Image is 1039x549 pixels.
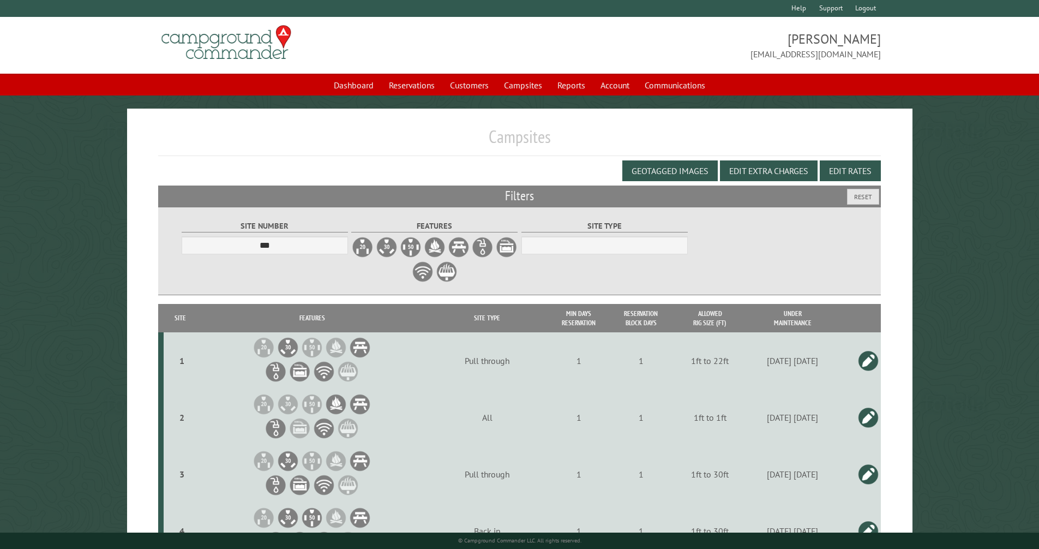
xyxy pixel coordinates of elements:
[412,261,434,283] label: WiFi Service
[337,361,359,383] li: Grill
[337,417,359,439] li: Grill
[265,361,287,383] li: Water Hookup
[427,304,548,332] th: Site Type
[349,450,371,472] li: Picnic Table
[164,304,198,332] th: Site
[253,507,275,529] li: 20A Electrical Hookup
[429,469,546,480] div: Pull through
[448,236,470,258] label: Picnic Table
[400,236,422,258] label: 50A Electrical Hookup
[325,337,347,359] li: Firepit
[429,526,546,536] div: Back in
[168,526,196,536] div: 4
[277,507,299,529] li: 30A Electrical Hookup
[382,75,441,96] a: Reservations
[289,474,311,496] li: Sewer Hookup
[674,412,746,423] div: 1ft to 1ft
[424,236,446,258] label: Firepit
[674,469,746,480] div: 1ft to 30ft
[168,412,196,423] div: 2
[429,355,546,366] div: Pull through
[325,507,347,529] li: Firepit
[277,393,299,415] li: 30A Electrical Hookup
[857,520,879,542] a: Edit this campsite
[429,412,546,423] div: All
[301,337,323,359] li: 50A Electrical Hookup
[612,469,671,480] div: 1
[313,361,335,383] li: WiFi Service
[549,526,608,536] div: 1
[549,412,608,423] div: 1
[748,304,838,332] th: Under Maintenance
[265,417,287,439] li: Water Hookup
[458,537,581,544] small: © Campground Commander LLC. All rights reserved.
[749,469,836,480] div: [DATE] [DATE]
[325,450,347,472] li: Firepit
[551,75,592,96] a: Reports
[720,160,818,181] button: Edit Extra Charges
[548,304,610,332] th: Min Days Reservation
[289,417,311,439] li: Sewer Hookup
[436,261,458,283] label: Grill
[277,337,299,359] li: 30A Electrical Hookup
[549,469,608,480] div: 1
[443,75,495,96] a: Customers
[521,220,688,232] label: Site Type
[497,75,549,96] a: Campsites
[749,526,836,536] div: [DATE] [DATE]
[857,350,879,372] a: Edit this campsite
[857,407,879,428] a: Edit this campsite
[857,463,879,485] a: Edit this campsite
[158,21,295,64] img: Campground Commander
[337,474,359,496] li: Grill
[349,393,371,415] li: Picnic Table
[612,412,671,423] div: 1
[301,450,323,472] li: 50A Electrical Hookup
[313,417,335,439] li: WiFi Service
[168,355,196,366] div: 1
[847,189,879,205] button: Reset
[610,304,672,332] th: Reservation Block Days
[289,361,311,383] li: Sewer Hookup
[472,236,494,258] label: Water Hookup
[520,30,881,61] span: [PERSON_NAME] [EMAIL_ADDRESS][DOMAIN_NAME]
[674,355,746,366] div: 1ft to 22ft
[549,355,608,366] div: 1
[749,412,836,423] div: [DATE] [DATE]
[496,236,518,258] label: Sewer Hookup
[325,393,347,415] li: Firepit
[349,337,371,359] li: Picnic Table
[158,186,881,206] h2: Filters
[301,507,323,529] li: 50A Electrical Hookup
[376,236,398,258] label: 30A Electrical Hookup
[638,75,712,96] a: Communications
[612,526,671,536] div: 1
[253,337,275,359] li: 20A Electrical Hookup
[158,126,881,156] h1: Campsites
[351,220,518,232] label: Features
[197,304,427,332] th: Features
[352,236,374,258] label: 20A Electrical Hookup
[749,355,836,366] div: [DATE] [DATE]
[265,474,287,496] li: Water Hookup
[622,160,718,181] button: Geotagged Images
[349,507,371,529] li: Picnic Table
[674,526,746,536] div: 1ft to 30ft
[253,393,275,415] li: 20A Electrical Hookup
[182,220,348,232] label: Site Number
[277,450,299,472] li: 30A Electrical Hookup
[168,469,196,480] div: 3
[612,355,671,366] div: 1
[820,160,881,181] button: Edit Rates
[253,450,275,472] li: 20A Electrical Hookup
[327,75,380,96] a: Dashboard
[301,393,323,415] li: 50A Electrical Hookup
[672,304,748,332] th: Allowed Rig Size (ft)
[313,474,335,496] li: WiFi Service
[594,75,636,96] a: Account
